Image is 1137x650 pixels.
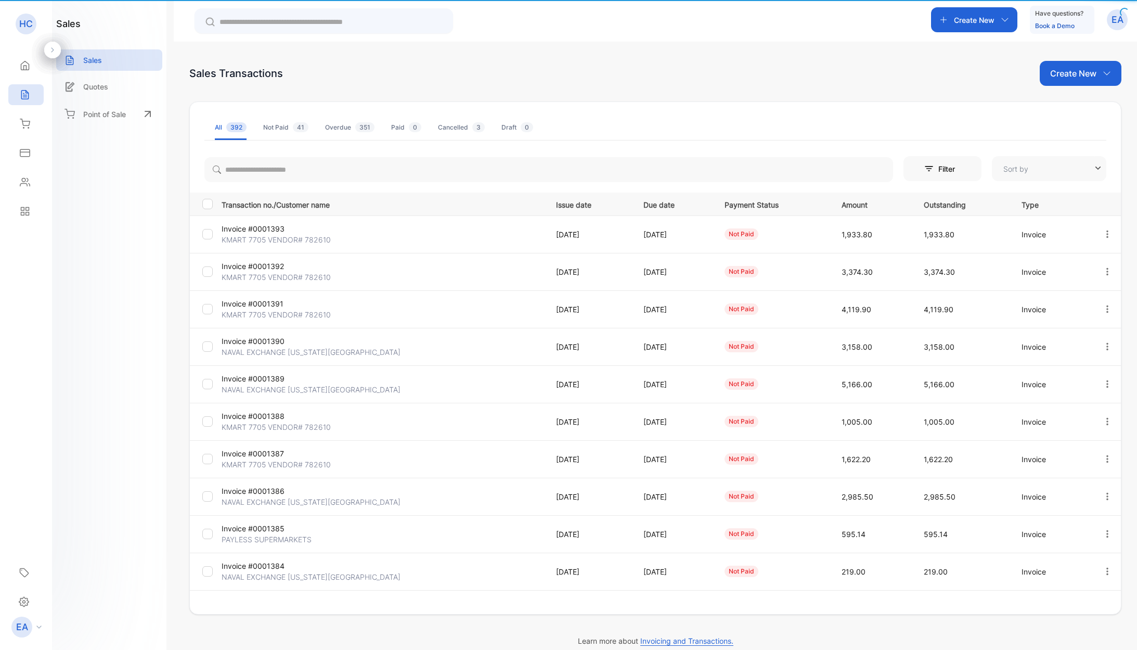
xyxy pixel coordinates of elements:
p: NAVAL EXCHANGE [US_STATE][GEOGRAPHIC_DATA] [222,496,400,507]
p: KMART 7705 VENDOR# 782610 [222,309,331,320]
button: Open LiveChat chat widget [8,4,40,35]
div: not paid [725,266,758,277]
p: Invoice #0001390 [222,336,329,347]
p: [DATE] [643,416,703,427]
p: Invoice #0001391 [222,298,329,309]
p: HC [19,17,33,31]
div: not paid [725,491,758,502]
p: Invoice [1022,304,1081,315]
span: 2,985.50 [924,492,955,501]
p: Create New [1050,67,1096,80]
p: [DATE] [643,491,703,502]
p: KMART 7705 VENDOR# 782610 [222,422,331,432]
p: Invoice [1022,341,1081,352]
p: KMART 7705 VENDOR# 782610 [222,459,331,470]
button: Create New [1040,61,1121,86]
p: Invoice #0001392 [222,261,329,272]
span: 219.00 [924,567,948,576]
span: 0 [521,122,533,132]
div: not paid [725,303,758,315]
span: 0 [409,122,421,132]
span: 1,933.80 [842,230,872,239]
div: not paid [725,416,758,427]
span: 1,005.00 [842,417,872,426]
p: NAVAL EXCHANGE [US_STATE][GEOGRAPHIC_DATA] [222,384,400,395]
p: [DATE] [556,379,623,390]
p: Invoice [1022,454,1081,465]
p: [DATE] [556,454,623,465]
p: Issue date [556,197,623,210]
button: Sort by [992,156,1106,181]
span: 1,933.80 [924,230,954,239]
p: Invoice [1022,416,1081,427]
a: Sales [56,49,162,71]
p: Invoice #0001385 [222,523,329,534]
p: EA [16,620,28,634]
p: [DATE] [556,229,623,240]
span: 5,166.00 [924,380,954,389]
p: Invoice #0001384 [222,560,329,571]
div: not paid [725,378,758,390]
p: Invoice #0001386 [222,486,329,496]
p: [DATE] [556,416,623,427]
span: 3,374.30 [924,267,955,276]
p: [DATE] [556,566,623,577]
span: 1,622.20 [842,455,871,464]
p: Point of Sale [83,109,126,120]
p: Invoice [1022,566,1081,577]
div: not paid [725,453,758,465]
span: 595.14 [924,530,948,539]
p: Quotes [83,81,108,92]
div: Sales Transactions [189,66,283,81]
p: NAVAL EXCHANGE [US_STATE][GEOGRAPHIC_DATA] [222,571,400,582]
p: [DATE] [643,454,703,465]
span: 219.00 [842,567,865,576]
a: Point of Sale [56,103,162,125]
p: Invoice [1022,379,1081,390]
div: not paid [725,566,758,577]
div: Paid [391,123,421,132]
p: Invoice [1022,529,1081,540]
div: not paid [725,528,758,540]
p: [DATE] [556,341,623,352]
p: Sales [83,55,102,66]
span: 3,158.00 [924,342,954,351]
p: [DATE] [643,229,703,240]
p: [DATE] [556,266,623,277]
p: Invoice #0001393 [222,223,329,234]
h1: sales [56,17,81,31]
span: 3,158.00 [842,342,872,351]
button: EA [1107,7,1128,32]
span: 392 [226,122,247,132]
a: Quotes [56,76,162,97]
span: 4,119.90 [924,305,953,314]
p: Payment Status [725,197,820,210]
span: Invoicing and Transactions. [640,636,733,646]
span: 351 [355,122,374,132]
p: Sort by [1003,163,1028,174]
span: 3 [472,122,485,132]
p: [DATE] [643,266,703,277]
p: [DATE] [643,566,703,577]
p: Invoice [1022,491,1081,502]
p: [DATE] [643,529,703,540]
span: 1,622.20 [924,455,953,464]
p: Due date [643,197,703,210]
p: PAYLESS SUPERMARKETS [222,534,329,545]
p: Create New [954,15,994,26]
p: Invoice [1022,266,1081,277]
p: Type [1022,197,1081,210]
span: 5,166.00 [842,380,872,389]
p: KMART 7705 VENDOR# 782610 [222,272,331,283]
p: Invoice #0001389 [222,373,329,384]
p: Learn more about [189,635,1121,646]
p: [DATE] [643,379,703,390]
div: not paid [725,228,758,240]
p: [DATE] [556,304,623,315]
p: Outstanding [924,197,1001,210]
div: Not Paid [263,123,308,132]
div: All [215,123,247,132]
a: Book a Demo [1035,22,1075,30]
p: Invoice [1022,229,1081,240]
p: Have questions? [1035,8,1083,19]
